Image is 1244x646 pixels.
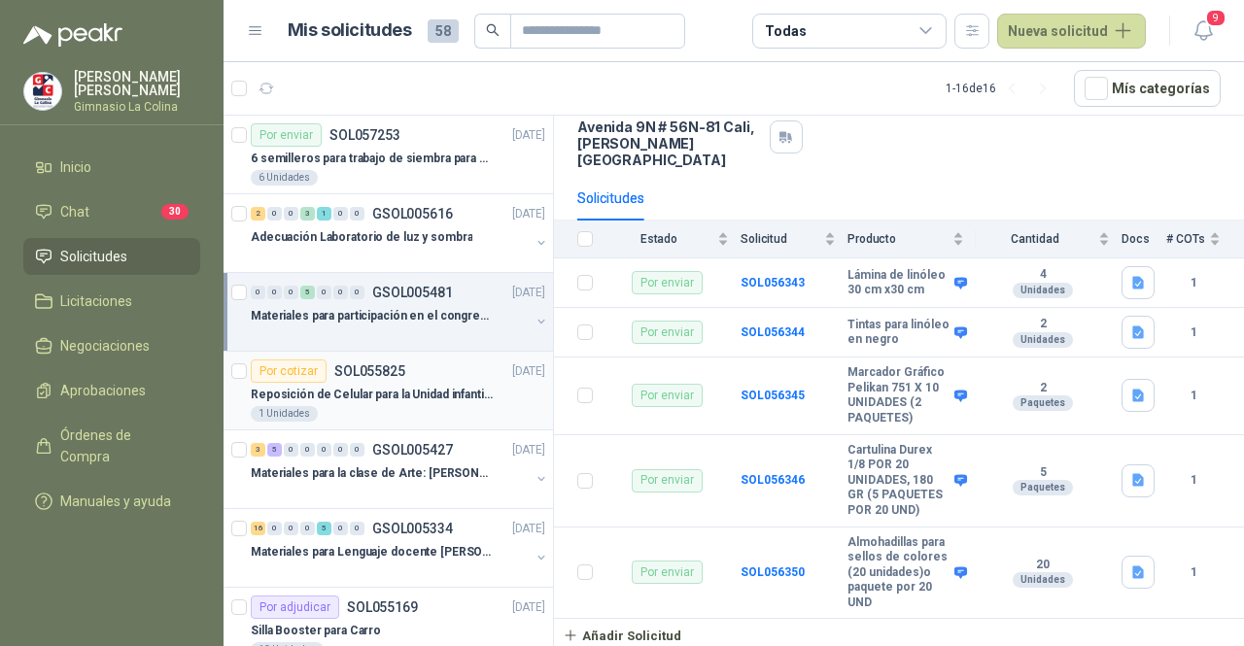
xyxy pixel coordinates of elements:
[267,207,282,221] div: 0
[60,246,127,267] span: Solicitudes
[251,464,493,483] p: Materiales para la clase de Arte: [PERSON_NAME]
[251,150,493,168] p: 6 semilleros para trabajo de siembra para estudiantes en la granja
[1166,471,1221,490] b: 1
[847,535,950,611] b: Almohadillas para sellos de colores (20 unidades)o paquete por 20 UND
[946,73,1058,104] div: 1 - 16 de 16
[23,149,200,186] a: Inicio
[428,19,459,43] span: 58
[161,204,189,220] span: 30
[512,205,545,223] p: [DATE]
[74,70,200,97] p: [PERSON_NAME] [PERSON_NAME]
[251,307,493,325] p: Materiales para participación en el congreso, UI
[372,522,453,535] p: GSOL005334
[251,170,318,186] div: 6 Unidades
[224,116,553,194] a: Por enviarSOL057253[DATE] 6 semilleros para trabajo de siembra para estudiantes en la granja6 Uni...
[251,543,493,561] p: Materiales para Lenguaje docente [PERSON_NAME]
[251,202,549,264] a: 2 0 0 3 1 0 0 GSOL005616[DATE] Adecuación Laboratorio de luz y sombra
[23,417,200,475] a: Órdenes de Compra
[976,232,1094,246] span: Cantidad
[284,443,298,457] div: 0
[60,380,146,401] span: Aprobaciones
[24,73,61,110] img: Company Logo
[847,268,950,298] b: Lámina de linóleo 30 cm x30 cm
[251,622,381,640] p: Silla Booster para Carro
[577,187,644,209] div: Solicitudes
[1074,70,1221,107] button: Mís categorías
[333,522,348,535] div: 0
[317,207,331,221] div: 1
[329,128,400,142] p: SOL057253
[60,290,132,312] span: Licitaciones
[512,598,545,617] p: [DATE]
[1166,221,1244,258] th: # COTs
[741,565,805,579] a: SOL056350
[23,193,200,230] a: Chat30
[350,207,364,221] div: 0
[333,443,348,457] div: 0
[60,335,150,357] span: Negociaciones
[23,483,200,520] a: Manuales y ayuda
[251,595,339,619] div: Por adjudicar
[60,491,171,512] span: Manuales y ayuda
[372,207,453,221] p: GSOL005616
[60,156,91,178] span: Inicio
[251,207,265,221] div: 2
[1166,274,1221,292] b: 1
[251,438,549,500] a: 3 5 0 0 0 0 0 GSOL005427[DATE] Materiales para la clase de Arte: [PERSON_NAME]
[976,558,1110,573] b: 20
[741,473,805,487] a: SOL056346
[765,20,806,42] div: Todas
[512,520,545,538] p: [DATE]
[741,325,805,339] a: SOL056344
[251,406,318,422] div: 1 Unidades
[372,443,453,457] p: GSOL005427
[976,381,1110,396] b: 2
[632,271,703,294] div: Por enviar
[300,207,315,221] div: 3
[60,425,182,467] span: Órdenes de Compra
[23,238,200,275] a: Solicitudes
[741,232,820,246] span: Solicitud
[251,386,493,404] p: Reposición de Celular para la Unidad infantil (con forro, y vidrio protector)
[23,23,122,47] img: Logo peakr
[372,286,453,299] p: GSOL005481
[605,232,713,246] span: Estado
[512,362,545,381] p: [DATE]
[251,443,265,457] div: 3
[577,119,762,168] p: Avenida 9N # 56N-81 Cali , [PERSON_NAME][GEOGRAPHIC_DATA]
[317,443,331,457] div: 0
[350,522,364,535] div: 0
[847,221,976,258] th: Producto
[847,443,950,519] b: Cartulina Durex 1/8 POR 20 UNIDADES, 180 GR (5 PAQUETES POR 20 UND)
[512,126,545,145] p: [DATE]
[300,286,315,299] div: 5
[251,123,322,147] div: Por enviar
[997,14,1146,49] button: Nueva solicitud
[632,561,703,584] div: Por enviar
[976,317,1110,332] b: 2
[267,522,282,535] div: 0
[741,389,805,402] a: SOL056345
[847,365,950,425] b: Marcador Gráfico Pelikan 751 X 10 UNIDADES (2 PAQUETES)
[1013,395,1073,411] div: Paquetes
[350,286,364,299] div: 0
[317,286,331,299] div: 0
[60,201,89,222] span: Chat
[1205,9,1227,27] span: 9
[251,517,549,579] a: 16 0 0 0 5 0 0 GSOL005334[DATE] Materiales para Lenguaje docente [PERSON_NAME]
[284,286,298,299] div: 0
[251,359,327,383] div: Por cotizar
[251,286,265,299] div: 0
[1166,323,1221,342] b: 1
[267,443,282,457] div: 5
[847,232,949,246] span: Producto
[632,469,703,493] div: Por enviar
[333,207,348,221] div: 0
[1166,387,1221,405] b: 1
[251,281,549,343] a: 0 0 0 5 0 0 0 GSOL005481[DATE] Materiales para participación en el congreso, UI
[334,364,405,378] p: SOL055825
[632,321,703,344] div: Por enviar
[1186,14,1221,49] button: 9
